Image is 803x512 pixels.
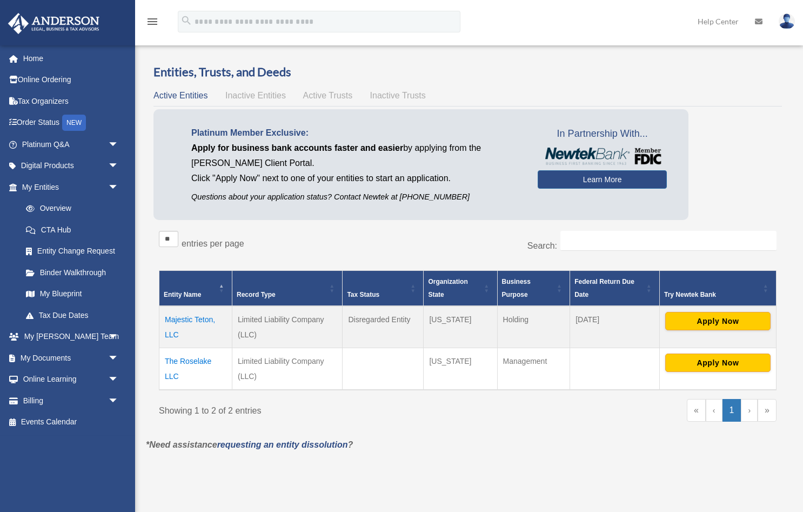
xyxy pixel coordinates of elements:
[8,369,135,390] a: Online Learningarrow_drop_down
[8,90,135,112] a: Tax Organizers
[191,171,521,186] p: Click "Apply Now" next to one of your entities to start an application.
[108,134,130,156] span: arrow_drop_down
[108,155,130,177] span: arrow_drop_down
[538,125,667,143] span: In Partnership With...
[424,348,497,390] td: [US_STATE]
[370,91,426,100] span: Inactive Trusts
[659,271,776,307] th: Try Newtek Bank : Activate to sort
[108,347,130,369] span: arrow_drop_down
[232,306,342,348] td: Limited Liability Company (LLC)
[153,64,782,81] h3: Entities, Trusts, and Deeds
[159,348,232,390] td: The Roselake LLC
[497,348,570,390] td: Management
[343,306,424,348] td: Disregarded Entity
[5,13,103,34] img: Anderson Advisors Platinum Portal
[15,283,130,305] a: My Blueprint
[191,143,403,152] span: Apply for business bank accounts faster and easier
[497,271,570,307] th: Business Purpose: Activate to sort
[15,198,124,220] a: Overview
[108,369,130,391] span: arrow_drop_down
[543,148,661,165] img: NewtekBankLogoSM.png
[191,141,521,171] p: by applying from the [PERSON_NAME] Client Portal.
[15,219,130,241] a: CTA Hub
[8,411,135,433] a: Events Calendar
[303,91,353,100] span: Active Trusts
[191,125,521,141] p: Platinum Member Exclusive:
[159,271,232,307] th: Entity Name: Activate to invert sorting
[108,326,130,348] span: arrow_drop_down
[8,390,135,411] a: Billingarrow_drop_down
[570,306,660,348] td: [DATE]
[217,440,348,449] a: requesting an entity dissolution
[502,278,531,298] span: Business Purpose
[108,390,130,412] span: arrow_drop_down
[164,291,201,298] span: Entity Name
[779,14,795,29] img: User Pic
[347,291,379,298] span: Tax Status
[758,399,777,422] a: Last
[428,278,467,298] span: Organization State
[538,170,667,189] a: Learn More
[15,304,130,326] a: Tax Due Dates
[159,306,232,348] td: Majestic Teton, LLC
[225,91,286,100] span: Inactive Entities
[8,48,135,69] a: Home
[180,15,192,26] i: search
[146,19,159,28] a: menu
[8,326,135,348] a: My [PERSON_NAME] Teamarrow_drop_down
[182,239,244,248] label: entries per page
[232,271,342,307] th: Record Type: Activate to sort
[570,271,660,307] th: Federal Return Due Date: Activate to sort
[8,347,135,369] a: My Documentsarrow_drop_down
[8,69,135,91] a: Online Ordering
[15,262,130,283] a: Binder Walkthrough
[722,399,741,422] a: 1
[665,312,771,330] button: Apply Now
[664,288,760,301] div: Try Newtek Bank
[687,399,706,422] a: First
[8,155,135,177] a: Digital Productsarrow_drop_down
[191,190,521,204] p: Questions about your application status? Contact Newtek at [PHONE_NUMBER]
[574,278,634,298] span: Federal Return Due Date
[237,291,276,298] span: Record Type
[62,115,86,131] div: NEW
[424,306,497,348] td: [US_STATE]
[706,399,722,422] a: Previous
[665,354,771,372] button: Apply Now
[741,399,758,422] a: Next
[146,440,353,449] em: *Need assistance ?
[527,241,557,250] label: Search:
[146,15,159,28] i: menu
[497,306,570,348] td: Holding
[8,134,135,155] a: Platinum Q&Aarrow_drop_down
[232,348,342,390] td: Limited Liability Company (LLC)
[108,176,130,198] span: arrow_drop_down
[343,271,424,307] th: Tax Status: Activate to sort
[424,271,497,307] th: Organization State: Activate to sort
[15,241,130,262] a: Entity Change Request
[8,112,135,134] a: Order StatusNEW
[153,91,208,100] span: Active Entities
[159,399,460,418] div: Showing 1 to 2 of 2 entries
[8,176,130,198] a: My Entitiesarrow_drop_down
